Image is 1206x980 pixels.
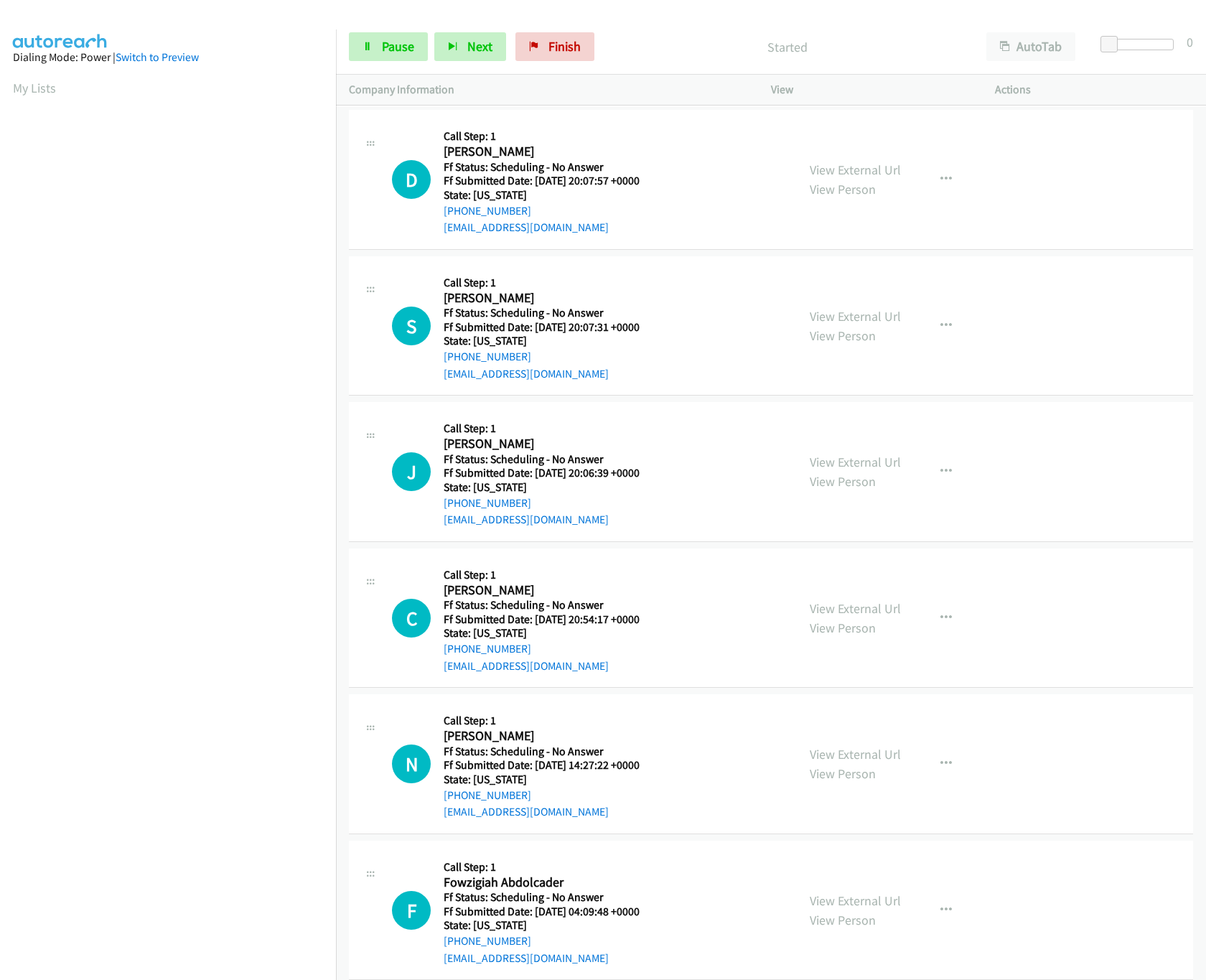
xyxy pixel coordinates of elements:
[810,454,901,470] a: View External Url
[392,599,431,638] div: The call is yet to be attempted
[1108,39,1174,50] div: Delay between calls (in seconds)
[116,50,199,64] a: Switch to Preview
[444,188,658,202] h5: State: [US_STATE]
[810,308,901,325] a: View External Url
[392,307,431,345] h1: S
[444,452,658,467] h5: Ff Status: Scheduling - No Answer
[444,220,609,234] a: [EMAIL_ADDRESS][DOMAIN_NAME]
[392,452,431,491] h1: J
[614,37,960,57] p: Started
[810,912,876,928] a: View Person
[444,466,658,480] h5: Ff Submitted Date: [DATE] 20:06:39 +0000
[444,582,658,599] h2: [PERSON_NAME]
[392,452,431,491] div: The call is yet to be attempted
[444,612,658,627] h5: Ff Submitted Date: [DATE] 20:54:17 +0000
[1187,32,1193,52] div: 0
[810,473,876,490] a: View Person
[392,745,431,783] h1: N
[444,480,658,495] h5: State: [US_STATE]
[392,891,431,930] h1: F
[467,38,492,55] span: Next
[444,773,658,787] h5: State: [US_STATE]
[392,160,431,199] div: The call is yet to be attempted
[444,290,658,307] h2: [PERSON_NAME]
[444,144,658,160] h2: [PERSON_NAME]
[13,80,56,96] a: My Lists
[382,38,414,55] span: Pause
[444,805,609,818] a: [EMAIL_ADDRESS][DOMAIN_NAME]
[349,81,745,98] p: Company Information
[444,129,658,144] h5: Call Step: 1
[444,951,609,965] a: [EMAIL_ADDRESS][DOMAIN_NAME]
[995,81,1193,98] p: Actions
[444,659,609,673] a: [EMAIL_ADDRESS][DOMAIN_NAME]
[444,642,531,655] a: [PHONE_NUMBER]
[392,599,431,638] h1: C
[1165,433,1206,547] iframe: Resource Center
[444,918,658,933] h5: State: [US_STATE]
[444,874,658,891] h2: Fowzigiah Abdolcader
[444,626,658,640] h5: State: [US_STATE]
[444,334,658,348] h5: State: [US_STATE]
[444,860,658,874] h5: Call Step: 1
[444,598,658,612] h5: Ff Status: Scheduling - No Answer
[392,307,431,345] div: The call is yet to be attempted
[444,367,609,381] a: [EMAIL_ADDRESS][DOMAIN_NAME]
[810,600,901,617] a: View External Url
[444,421,658,436] h5: Call Step: 1
[986,32,1075,61] button: AutoTab
[392,745,431,783] div: The call is yet to be attempted
[13,111,336,793] iframe: Dialpad
[444,174,658,188] h5: Ff Submitted Date: [DATE] 20:07:57 +0000
[444,320,658,335] h5: Ff Submitted Date: [DATE] 20:07:31 +0000
[548,38,581,55] span: Finish
[810,162,901,178] a: View External Url
[444,513,609,526] a: [EMAIL_ADDRESS][DOMAIN_NAME]
[444,758,658,773] h5: Ff Submitted Date: [DATE] 14:27:22 +0000
[444,306,658,320] h5: Ff Status: Scheduling - No Answer
[444,496,531,510] a: [PHONE_NUMBER]
[444,890,658,905] h5: Ff Status: Scheduling - No Answer
[810,746,901,762] a: View External Url
[392,160,431,199] h1: D
[444,436,658,452] h2: [PERSON_NAME]
[444,788,531,802] a: [PHONE_NUMBER]
[444,160,658,174] h5: Ff Status: Scheduling - No Answer
[444,745,658,759] h5: Ff Status: Scheduling - No Answer
[444,728,658,745] h2: [PERSON_NAME]
[810,327,876,344] a: View Person
[434,32,506,61] button: Next
[444,568,658,582] h5: Call Step: 1
[349,32,428,61] a: Pause
[444,276,658,290] h5: Call Step: 1
[444,714,658,728] h5: Call Step: 1
[444,905,658,919] h5: Ff Submitted Date: [DATE] 04:09:48 +0000
[515,32,594,61] a: Finish
[810,765,876,782] a: View Person
[771,81,969,98] p: View
[444,934,531,948] a: [PHONE_NUMBER]
[13,49,323,66] div: Dialing Mode: Power |
[392,891,431,930] div: The call is yet to be attempted
[810,181,876,197] a: View Person
[810,892,901,909] a: View External Url
[444,350,531,363] a: [PHONE_NUMBER]
[810,620,876,636] a: View Person
[444,204,531,218] a: [PHONE_NUMBER]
